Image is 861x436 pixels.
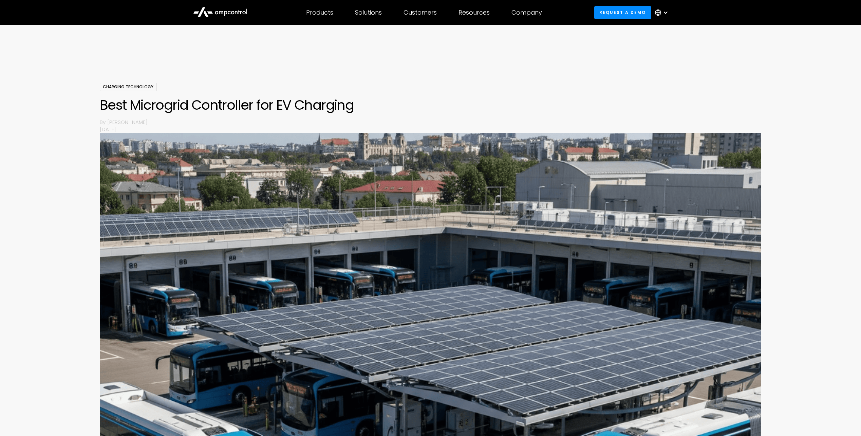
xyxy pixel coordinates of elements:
[306,9,333,16] div: Products
[100,119,107,126] p: By
[511,9,542,16] div: Company
[404,9,437,16] div: Customers
[458,9,490,16] div: Resources
[355,9,382,16] div: Solutions
[107,119,761,126] p: [PERSON_NAME]
[100,83,156,91] div: Charging Technology
[100,97,762,113] h1: Best Microgrid Controller for EV Charging
[594,6,651,19] a: Request a demo
[100,126,762,133] p: [DATE]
